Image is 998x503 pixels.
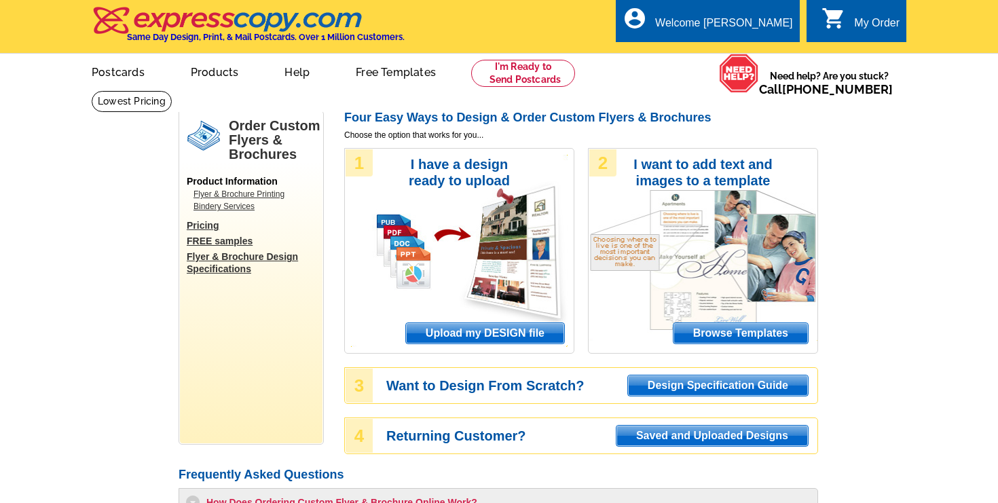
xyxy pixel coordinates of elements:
h3: I have a design ready to upload [390,156,529,189]
a: Browse Templates [673,322,809,344]
a: [PHONE_NUMBER] [782,82,893,96]
div: Welcome [PERSON_NAME] [655,17,792,36]
a: Help [263,55,331,87]
h2: Frequently Asked Questions [179,468,818,483]
img: help [719,54,759,93]
span: Call [759,82,893,96]
div: 2 [589,149,616,176]
span: Browse Templates [673,323,808,343]
div: My Order [854,17,900,36]
i: account_circle [623,6,647,31]
a: Free Templates [334,55,458,87]
a: Flyer & Brochure Printing [193,188,316,200]
a: Design Specification Guide [627,375,809,396]
h3: Returning Customer? [386,430,817,442]
a: Bindery Services [193,200,316,212]
a: FREE samples [187,235,322,247]
i: shopping_cart [821,6,846,31]
div: 4 [346,419,373,453]
h1: Order Custom Flyers & Brochures [229,119,322,162]
h3: Want to Design From Scratch? [386,379,817,392]
div: 3 [346,369,373,403]
h2: Four Easy Ways to Design & Order Custom Flyers & Brochures [344,111,818,126]
a: Postcards [70,55,166,87]
h3: I want to add text and images to a template [633,156,773,189]
span: Need help? Are you stuck? [759,69,900,96]
span: Choose the option that works for you... [344,129,818,141]
span: Saved and Uploaded Designs [616,426,808,446]
img: flyers.png [187,119,221,153]
div: 1 [346,149,373,176]
a: shopping_cart My Order [821,15,900,32]
span: Upload my DESIGN file [406,323,564,343]
a: Flyer & Brochure Design Specifications [187,250,322,275]
a: Upload my DESIGN file [405,322,565,344]
a: Saved and Uploaded Designs [616,425,809,447]
span: Design Specification Guide [628,375,808,396]
a: Products [169,55,261,87]
h4: Same Day Design, Print, & Mail Postcards. Over 1 Million Customers. [127,32,405,42]
a: Pricing [187,219,322,231]
a: Same Day Design, Print, & Mail Postcards. Over 1 Million Customers. [92,16,405,42]
span: Product Information [187,176,278,187]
